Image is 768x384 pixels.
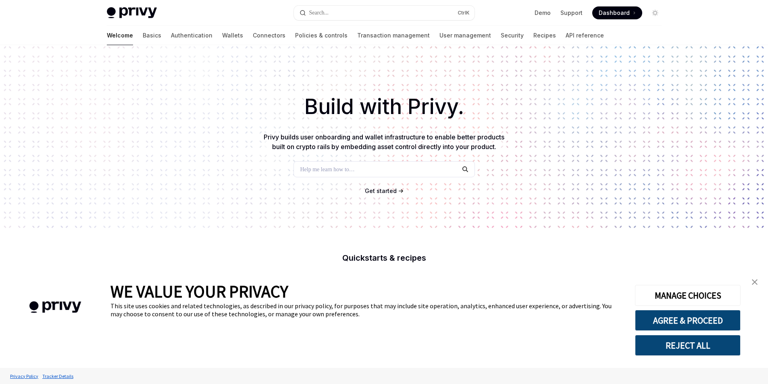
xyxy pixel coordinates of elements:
span: Help me learn how to… [300,165,355,174]
a: Get started [365,187,397,195]
img: company logo [12,290,98,325]
span: Privy builds user onboarding and wallet infrastructure to enable better products built on crypto ... [264,133,504,151]
a: Wallets [222,26,243,45]
button: Search...CtrlK [294,6,475,20]
a: Tracker Details [40,369,75,383]
div: This site uses cookies and related technologies, as described in our privacy policy, for purposes... [110,302,623,318]
a: Dashboard [592,6,642,19]
a: Support [560,9,583,17]
a: API reference [566,26,604,45]
a: Authentication [171,26,212,45]
h2: Quickstarts & recipes [242,254,526,262]
button: AGREE & PROCEED [635,310,741,331]
a: Connectors [253,26,285,45]
a: Transaction management [357,26,430,45]
button: MANAGE CHOICES [635,285,741,306]
a: User management [439,26,491,45]
a: Welcome [107,26,133,45]
img: close banner [752,279,758,285]
img: light logo [107,7,157,19]
a: Demo [535,9,551,17]
a: Privacy Policy [8,369,40,383]
button: Toggle dark mode [649,6,662,19]
h1: Build with Privy. [13,91,755,122]
span: WE VALUE YOUR PRIVACY [110,281,288,302]
span: Ctrl K [458,10,470,16]
span: Dashboard [599,9,630,17]
a: Basics [143,26,161,45]
a: Policies & controls [295,26,348,45]
button: REJECT ALL [635,335,741,356]
a: Security [501,26,524,45]
a: close banner [747,274,763,290]
a: Recipes [533,26,556,45]
span: Get started [365,187,397,194]
div: Search... [309,8,329,18]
